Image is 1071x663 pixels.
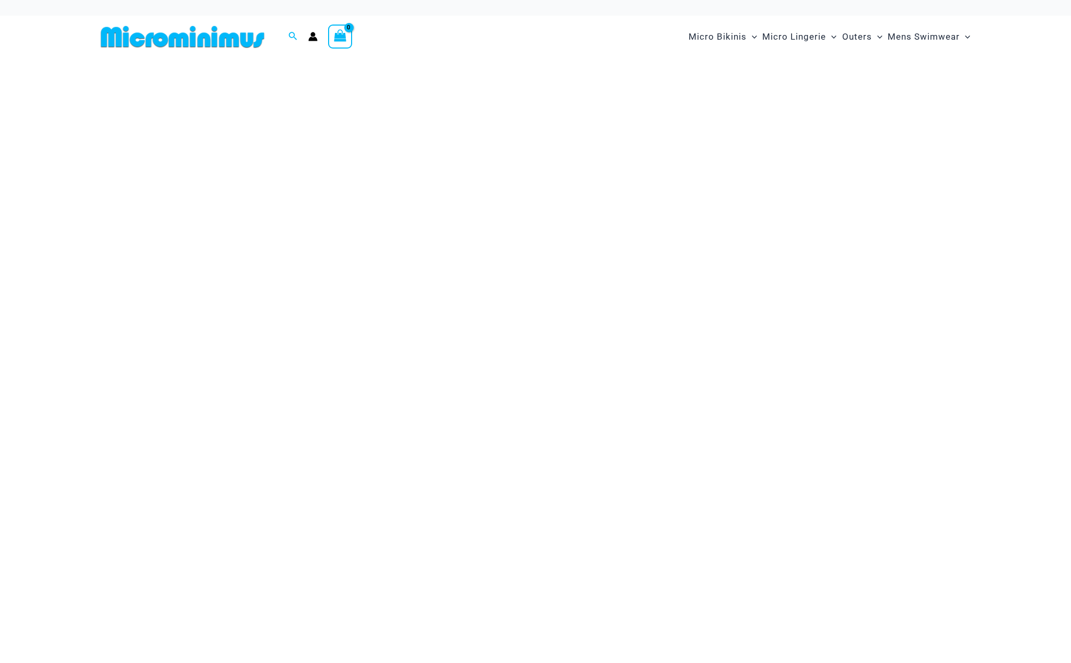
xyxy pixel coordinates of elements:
[97,25,269,49] img: MM SHOP LOGO FLAT
[885,21,973,53] a: Mens SwimwearMenu ToggleMenu Toggle
[872,23,882,50] span: Menu Toggle
[840,21,885,53] a: OutersMenu ToggleMenu Toggle
[747,23,757,50] span: Menu Toggle
[888,23,960,50] span: Mens Swimwear
[308,32,318,41] a: Account icon link
[826,23,836,50] span: Menu Toggle
[328,25,352,49] a: View Shopping Cart, empty
[689,23,747,50] span: Micro Bikinis
[760,21,839,53] a: Micro LingerieMenu ToggleMenu Toggle
[960,23,970,50] span: Menu Toggle
[684,19,974,54] nav: Site Navigation
[288,30,298,43] a: Search icon link
[686,21,760,53] a: Micro BikinisMenu ToggleMenu Toggle
[842,23,872,50] span: Outers
[762,23,826,50] span: Micro Lingerie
